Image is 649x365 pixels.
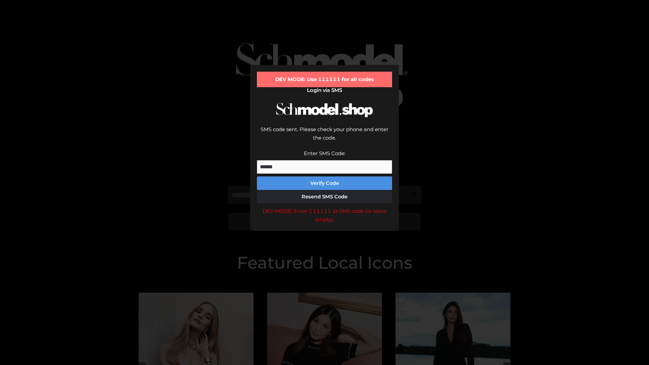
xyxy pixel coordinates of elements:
div: DEV MODE: Enter 111111 as SMS code (or leave empty). [257,207,392,224]
h2: Login via SMS [257,87,392,93]
div: SMS code sent. Please check your phone and enter the code. [257,125,392,149]
label: Enter SMS Code: [304,150,345,156]
img: Schmodel Logo [274,97,375,123]
button: Verify Code [257,176,392,190]
button: Resend SMS Code [257,190,392,203]
div: DEV MODE: Use 111111 for all codes [257,72,392,87]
